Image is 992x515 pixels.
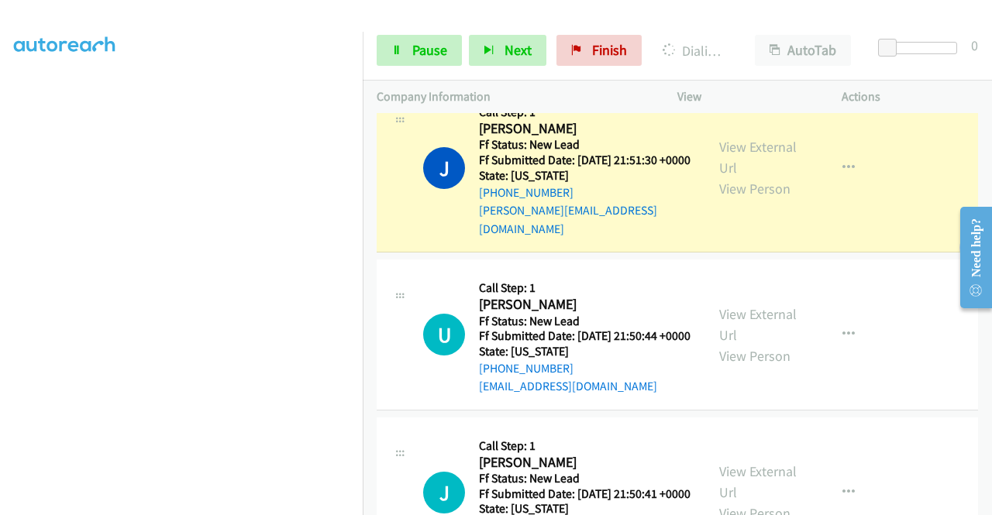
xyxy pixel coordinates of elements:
[479,105,691,120] h5: Call Step: 1
[377,88,649,106] p: Company Information
[479,486,691,502] h5: Ff Submitted Date: [DATE] 21:50:41 +0000
[423,314,465,355] div: The call is yet to be attempted
[479,137,691,153] h5: Ff Status: New Lead
[479,344,691,359] h5: State: [US_STATE]
[755,35,851,66] button: AutoTab
[479,454,686,472] h2: [PERSON_NAME]
[505,41,532,59] span: Next
[377,35,462,66] a: Pause
[479,328,691,344] h5: Ff Submitted Date: [DATE] 21:50:44 +0000
[842,88,978,106] p: Actions
[719,462,797,501] a: View External Url
[479,471,691,486] h5: Ff Status: New Lead
[719,347,790,365] a: View Person
[479,438,691,454] h5: Call Step: 1
[479,361,573,376] a: [PHONE_NUMBER]
[479,203,657,236] a: [PERSON_NAME][EMAIL_ADDRESS][DOMAIN_NAME]
[423,147,465,189] h1: J
[719,180,790,197] a: View Person
[423,472,465,513] div: The call is yet to be attempted
[423,472,465,513] h1: J
[479,379,657,393] a: [EMAIL_ADDRESS][DOMAIN_NAME]
[479,280,691,296] h5: Call Step: 1
[423,314,465,355] h1: U
[663,40,727,61] p: Dialing [PERSON_NAME]
[412,41,447,59] span: Pause
[948,196,992,319] iframe: Resource Center
[479,185,573,200] a: [PHONE_NUMBER]
[479,168,691,184] h5: State: [US_STATE]
[479,153,691,168] h5: Ff Submitted Date: [DATE] 21:51:30 +0000
[677,88,814,106] p: View
[479,314,691,329] h5: Ff Status: New Lead
[556,35,642,66] a: Finish
[592,41,627,59] span: Finish
[719,305,797,344] a: View External Url
[719,138,797,177] a: View External Url
[469,35,546,66] button: Next
[479,120,686,138] h2: [PERSON_NAME]
[971,35,978,56] div: 0
[479,296,686,314] h2: [PERSON_NAME]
